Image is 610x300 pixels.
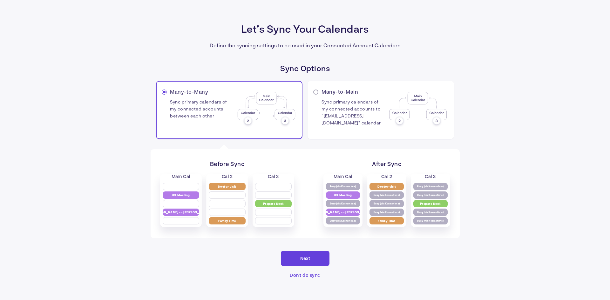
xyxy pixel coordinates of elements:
[163,217,200,224] div: Busy (via Kosmotime)
[322,89,384,95] span: Many-to-Main
[209,191,246,199] div: Busy (via Kosmotime)
[369,191,404,199] div: Busy (via Kosmotime)
[326,209,360,216] div: [PERSON_NAME] <> [PERSON_NAME]
[209,200,246,207] div: Busy (via Kosmotime)
[290,272,320,278] span: Don’t do sync
[369,209,404,216] div: Busy (via Kosmotime)
[255,183,292,190] div: Busy (via Kosmotime)
[369,183,404,190] div: Doctor visit
[206,174,248,179] p: Cal 2
[160,174,202,179] p: Main Cal
[163,183,200,190] div: Busy (via Kosmotime)
[236,92,297,127] img: Many to many
[413,191,448,199] div: Busy (via Kosmotime)
[411,174,450,179] p: Cal 3
[367,174,406,179] p: Cal 2
[280,63,330,73] p: Sync Options
[369,200,404,207] div: Busy (via Kosmotime)
[255,209,292,216] div: Busy (via Kosmotime)
[413,183,448,190] div: Busy (via Kosmotime)
[413,209,448,216] div: Busy (via Kosmotime)
[163,200,200,207] div: Busy (via Kosmotime)
[210,42,400,48] p: Define the syncing settings to be used in your Connected Account Calendars
[413,200,448,207] div: Prepare Deck
[326,183,360,190] div: Busy (via Kosmotime)
[163,191,200,199] div: UX Meeting
[160,160,295,167] p: Before Sync
[255,191,292,199] div: Busy (via Kosmotime)
[163,209,200,216] div: [PERSON_NAME] <> [PERSON_NAME]
[253,174,295,179] p: Cal 3
[255,200,292,207] div: Prepare Deck
[281,251,329,266] button: Next
[241,23,369,35] p: Let’s Sync Your Calendars
[255,217,292,224] div: Busy (via Kosmotime)
[322,95,384,131] span: Sync primary calendars of my connected accounts to “[EMAIL_ADDRESS][DOMAIN_NAME]” calendar
[413,217,448,224] div: Busy (via Kosmotime)
[326,200,360,207] div: Busy (via Kosmotime)
[209,209,246,216] div: Busy (via Kosmotime)
[323,174,363,179] p: Main Cal
[170,95,232,124] span: Sync primary calendars of my connected accounts between each other
[323,160,450,167] p: After Sync
[326,191,360,199] div: UX Meeting
[209,217,246,224] div: Family Time
[388,92,448,127] img: Many to one
[369,217,404,224] div: Family Time
[300,256,310,261] span: Next
[326,217,360,224] div: Busy (via Kosmotime)
[209,183,246,190] div: Doctor visit
[170,89,232,95] span: Many-to-Many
